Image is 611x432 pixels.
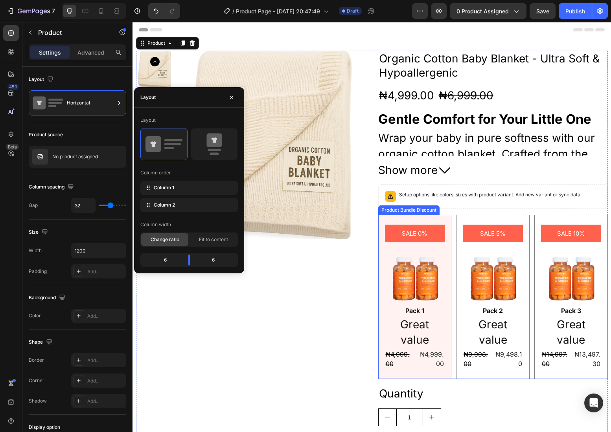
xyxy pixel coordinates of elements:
span: Change ratio [151,236,179,243]
div: Product [13,18,34,25]
span: 0 product assigned [456,7,509,15]
span: Draft [347,7,359,15]
span: Show more [246,141,305,156]
div: ₦4,999.00 [284,327,312,347]
input: Auto [72,198,95,212]
p: 7 [52,6,55,16]
div: ₦6,999.00 [305,65,362,82]
div: ₦9,998.00 [330,327,359,347]
p: Product [38,28,105,37]
div: Layout [29,74,55,85]
button: decrement [246,387,264,404]
div: ₦4,999.00 [246,65,302,82]
img: gempages_516637113702155432-b286a16e-98e6-48ba-889d-a36b64249436.png [330,223,390,283]
p: Great value [253,295,312,326]
div: Beta [6,144,19,150]
button: 0 product assigned [450,3,526,19]
span: Column 1 [154,184,174,191]
div: Padding [29,268,47,275]
span: Product Page - [DATE] 20:47:49 [236,7,320,15]
div: Column spacing [29,182,75,192]
div: Border [29,357,44,364]
button: increment [291,387,308,404]
div: ₦14,997.00 [409,327,437,347]
p: Great value [409,295,468,326]
input: Auto [72,243,126,258]
div: Product Bundle Discount [247,185,305,192]
input: quantity [264,387,291,404]
div: Horizontal [67,94,115,112]
img: gempages_516637113702155432-b286a16e-98e6-48ba-889d-a36b64249436.png [409,223,469,283]
div: Add... [87,377,124,384]
div: Add... [87,357,124,364]
div: Pack 1 [252,283,313,294]
pre: SALE 0% [265,203,300,220]
span: or [419,170,448,176]
div: ₦9,498.10 [362,327,390,347]
div: ₦4,999.00 [252,327,281,347]
div: Open Intercom Messenger [584,394,603,412]
span: sync data [426,170,448,176]
div: Column width [140,221,171,228]
div: Layout [140,117,156,124]
div: Pack 2 [330,283,390,294]
img: no image transparent [32,149,48,165]
div: 6 [196,254,236,265]
div: Column order [140,169,171,176]
span: Save [536,8,549,15]
div: Undo/Redo [148,3,180,19]
div: Gap [29,202,38,209]
button: Publish [559,3,592,19]
p: No product assigned [52,154,98,159]
span: Fit to content [199,236,228,243]
h3: Gentle Comfort for Your Little One [246,89,459,105]
div: 450 [7,84,19,90]
div: Shadow [29,397,47,405]
div: Layout [140,94,156,101]
div: Size [29,227,50,238]
img: gempages_516637113702155432-b286a16e-98e6-48ba-889d-a36b64249436.png [252,223,313,283]
div: Display option [29,424,60,431]
p: Great value [331,295,390,326]
span: Add new variant [383,170,419,176]
p: Setup options like colors, sizes with product variant. [267,169,448,177]
div: Add... [87,268,124,275]
span: Column 2 [154,201,175,209]
p: Advanced [77,48,104,57]
div: 6 [142,254,182,265]
div: Pack 3 [409,283,469,294]
div: Product source [29,131,63,138]
p: Settings [39,48,61,57]
div: Background [29,293,67,303]
span: / [232,7,234,15]
div: Publish [565,7,585,15]
div: Shape [29,337,54,348]
pre: SALE 10% [420,203,457,220]
iframe: Design area [133,22,611,432]
div: ₦13,497.30 [440,327,468,347]
button: Save [530,3,556,19]
button: Show more [246,141,475,156]
div: Quantity [246,363,475,380]
button: 7 [3,3,59,19]
pre: SALE 5% [343,203,378,220]
div: Color [29,312,41,319]
div: Width [29,247,42,254]
p: Wrap your baby in pure softness with our organic cotton blanket. Crafted from the finest organic ... [246,109,471,200]
div: Add... [87,313,124,320]
div: Corner [29,377,44,384]
div: Add... [87,398,124,405]
h2: Organic Cotton Baby Blanket - Ultra Soft & Hypoallergenic [246,29,475,59]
